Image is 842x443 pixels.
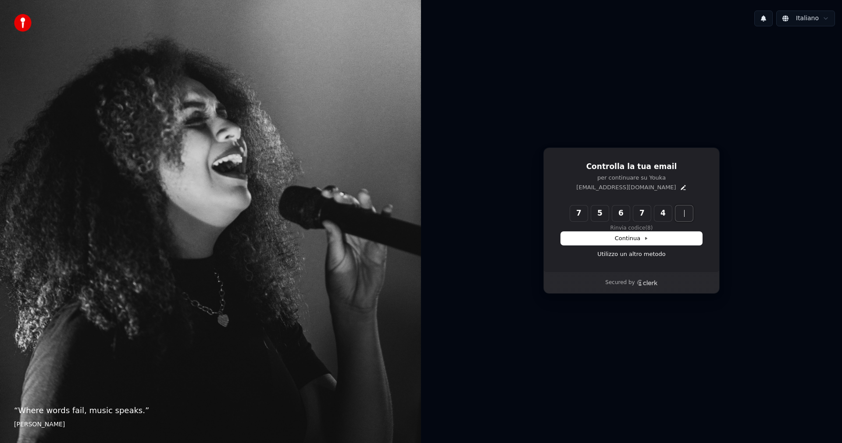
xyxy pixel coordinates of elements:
a: Clerk logo [637,280,658,286]
p: per continuare su Youka [561,174,702,182]
button: Edit [680,184,687,191]
button: Continua [561,232,702,245]
span: Continua [615,234,648,242]
p: Secured by [605,279,635,286]
img: youka [14,14,32,32]
h1: Controlla la tua email [561,162,702,172]
input: Enter verification code [570,205,710,221]
p: [EMAIL_ADDRESS][DOMAIN_NAME] [576,184,676,191]
footer: [PERSON_NAME] [14,420,407,429]
p: “ Where words fail, music speaks. ” [14,404,407,417]
a: Utilizzo un altro metodo [597,250,666,258]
